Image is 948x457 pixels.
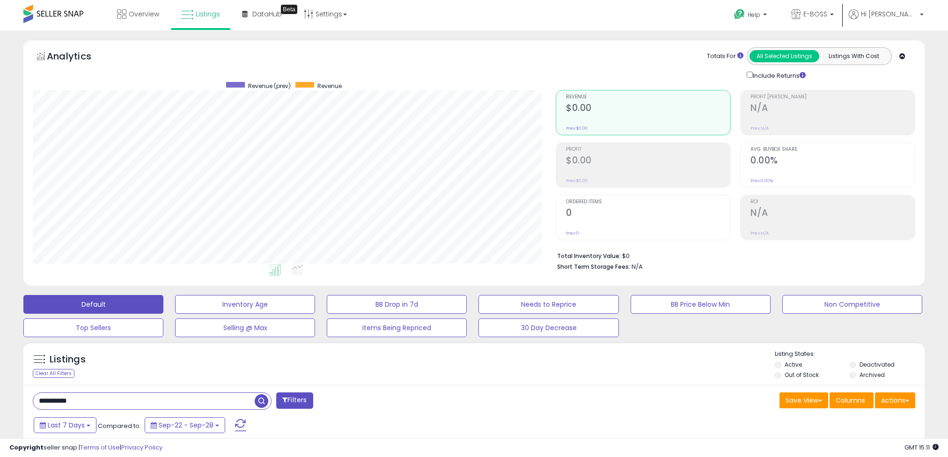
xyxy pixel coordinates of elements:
[557,250,908,261] li: $0
[849,9,924,30] a: Hi [PERSON_NAME]
[782,295,922,314] button: Non Competitive
[750,178,773,184] small: Prev: 0.00%
[748,11,760,19] span: Help
[317,82,342,90] span: Revenue
[803,9,827,19] span: E-BOSS
[566,178,588,184] small: Prev: $0.00
[785,361,802,369] label: Active
[750,95,915,100] span: Profit [PERSON_NAME]
[707,52,743,61] div: Totals For
[750,147,915,152] span: Avg. Buybox Share
[904,443,939,452] span: 2025-10-6 15:11 GMT
[750,230,769,236] small: Prev: N/A
[23,295,163,314] button: Default
[175,295,315,314] button: Inventory Age
[727,1,776,30] a: Help
[779,392,828,408] button: Save View
[33,369,74,378] div: Clear All Filters
[734,8,745,20] i: Get Help
[175,318,315,337] button: Selling @ Max
[836,396,865,405] span: Columns
[196,9,220,19] span: Listings
[478,318,618,337] button: 30 Day Decrease
[276,392,313,409] button: Filters
[819,50,889,62] button: Listings With Cost
[860,371,885,379] label: Archived
[557,252,621,260] b: Total Inventory Value:
[566,199,730,205] span: Ordered Items
[861,9,917,19] span: Hi [PERSON_NAME]
[785,371,819,379] label: Out of Stock
[327,318,467,337] button: Items Being Repriced
[566,207,730,220] h2: 0
[566,103,730,115] h2: $0.00
[860,361,895,369] label: Deactivated
[566,95,730,100] span: Revenue
[281,5,297,14] div: Tooltip anchor
[775,350,925,359] p: Listing States:
[252,9,282,19] span: DataHub
[557,263,630,271] b: Short Term Storage Fees:
[80,443,120,452] a: Terms of Use
[34,417,96,433] button: Last 7 Days
[750,50,819,62] button: All Selected Listings
[129,9,159,19] span: Overview
[566,125,588,131] small: Prev: $0.00
[9,443,162,452] div: seller snap | |
[750,207,915,220] h2: N/A
[750,125,769,131] small: Prev: N/A
[145,417,225,433] button: Sep-22 - Sep-28
[50,353,86,366] h5: Listings
[875,392,915,408] button: Actions
[121,443,162,452] a: Privacy Policy
[740,70,817,81] div: Include Returns
[566,147,730,152] span: Profit
[566,155,730,168] h2: $0.00
[327,295,467,314] button: BB Drop in 7d
[9,443,44,452] strong: Copyright
[478,295,618,314] button: Needs to Reprice
[750,155,915,168] h2: 0.00%
[48,420,85,430] span: Last 7 Days
[631,295,771,314] button: BB Price Below Min
[830,392,874,408] button: Columns
[750,199,915,205] span: ROI
[632,262,643,271] span: N/A
[159,420,213,430] span: Sep-22 - Sep-28
[750,103,915,115] h2: N/A
[248,82,291,90] span: Revenue (prev)
[98,421,141,430] span: Compared to:
[47,50,110,65] h5: Analytics
[23,318,163,337] button: Top Sellers
[566,230,579,236] small: Prev: 0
